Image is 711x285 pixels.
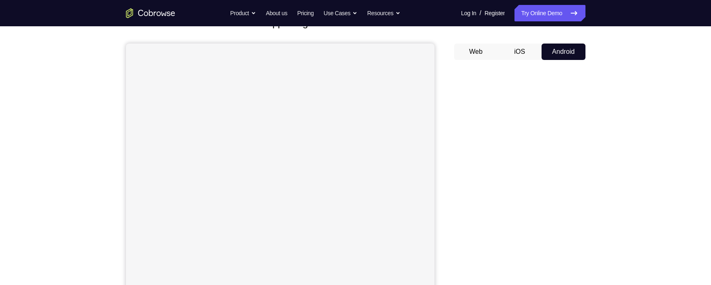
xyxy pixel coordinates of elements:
button: Use Cases [324,5,357,21]
button: Android [542,44,585,60]
a: Log In [461,5,476,21]
button: Web [454,44,498,60]
a: Try Online Demo [514,5,585,21]
a: Go to the home page [126,8,175,18]
a: Register [485,5,505,21]
span: / [480,8,481,18]
a: About us [266,5,287,21]
button: Product [230,5,256,21]
button: Resources [367,5,400,21]
button: iOS [498,44,542,60]
a: Pricing [297,5,313,21]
